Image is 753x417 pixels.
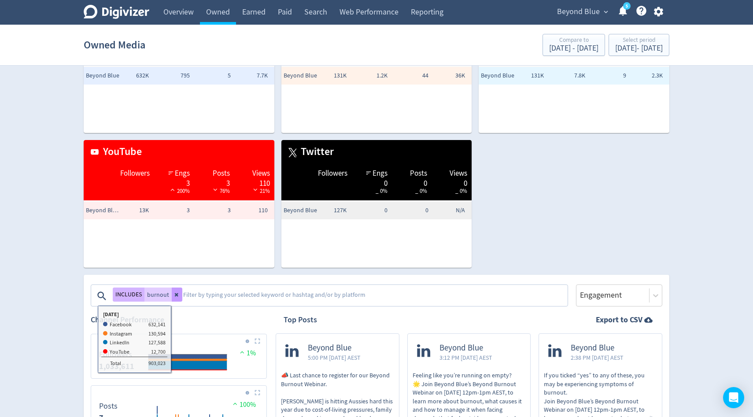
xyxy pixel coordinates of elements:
div: 0 [396,178,428,185]
span: 76% [211,187,230,195]
td: 7.8K [546,67,587,85]
span: YouTube [99,144,142,159]
span: Followers [318,168,347,179]
a: 5 [623,2,631,10]
td: 0 [349,202,390,219]
img: Placeholder [255,338,260,344]
button: Beyond Blue [554,5,610,19]
td: 9 [587,67,628,85]
span: _ 0% [415,187,427,195]
div: [DATE] - [DATE] [615,44,663,52]
button: Compare to[DATE] - [DATE] [543,34,605,56]
span: Posts [410,168,427,179]
span: Beyond Blue [571,343,624,353]
td: 44 [390,67,431,85]
img: positive-performance.svg [238,349,247,355]
td: 36K [431,67,472,85]
span: Beyond Blue [308,343,361,353]
span: expand_more [602,8,610,16]
span: Views [450,168,467,179]
img: negative-performance-white.svg [251,186,260,193]
span: 100% [231,400,256,409]
td: 7.7K [233,67,274,85]
text: 5 [626,3,628,9]
span: Followers [120,168,150,179]
img: positive-performance-white.svg [168,186,177,193]
span: Views [252,168,270,179]
span: burnout [147,292,169,298]
span: 21% [251,187,270,195]
div: [DATE] - [DATE] [549,44,598,52]
dt: Posts [99,401,118,411]
img: negative-performance-white.svg [211,186,220,193]
span: Beyond Blue [439,343,492,353]
div: Open Intercom Messenger [723,387,744,408]
div: Compare to [549,37,598,44]
h2: Top Posts [284,314,317,325]
h2: Channel Performance [91,314,267,325]
span: Engs [175,168,190,179]
span: Beyond Blue [557,5,600,19]
table: customized table [479,5,669,133]
td: N/A [431,202,472,219]
button: INCLUDES [113,288,144,302]
td: 795 [151,67,192,85]
span: Posts [213,168,230,179]
span: _ 0% [376,187,388,195]
div: 110 [239,178,270,185]
svg: Followers 1,033,611 [95,338,263,375]
table: customized table [84,5,274,133]
span: Beyond Blue [86,71,121,80]
span: Engs [373,168,388,179]
span: 1% [238,349,256,358]
table: customized table [281,5,472,133]
div: 3 [199,178,230,185]
td: 3 [192,202,233,219]
td: 131K [308,67,349,85]
td: 5 [192,67,233,85]
div: Select period [615,37,663,44]
button: Select period[DATE]- [DATE] [609,34,669,56]
td: 127K [308,202,349,219]
span: 3:12 PM [DATE] AEST [439,353,492,362]
strong: 1,033,611 [99,361,134,372]
img: Placeholder [255,390,260,395]
td: 13K [110,202,151,219]
div: 3 [159,178,190,185]
span: Beyond Blue [284,206,319,215]
td: 131K [505,67,546,85]
td: 0 [390,202,431,219]
span: Beyond Blue Official [86,206,121,215]
span: 200% [168,187,190,195]
dt: Followers [99,350,134,360]
div: 0 [356,178,388,185]
strong: Export to CSV [596,314,642,325]
span: _ 0% [455,187,467,195]
table: customized table [281,140,472,268]
span: Twitter [296,144,334,159]
td: 110 [233,202,274,219]
img: positive-performance.svg [231,400,240,407]
table: customized table [84,140,274,268]
td: 3 [151,202,192,219]
td: 632K [110,67,151,85]
td: 1.2K [349,67,390,85]
td: 2.3K [628,67,669,85]
span: 2:38 PM [DATE] AEST [571,353,624,362]
span: Beyond Blue [481,71,516,80]
div: 0 [436,178,467,185]
h1: Owned Media [84,31,145,59]
span: Beyond Blue [284,71,319,80]
span: 5:00 PM [DATE] AEST [308,353,361,362]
